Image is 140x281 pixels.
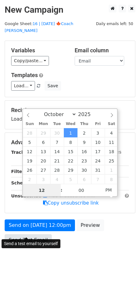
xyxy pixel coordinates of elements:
span: November 1, 2025 [105,165,118,175]
span: November 6, 2025 [77,175,91,184]
span: October 24, 2025 [91,156,105,165]
span: November 7, 2025 [91,175,105,184]
span: Sat [105,122,118,126]
span: October 8, 2025 [64,137,77,147]
strong: Unsubscribe [11,193,42,198]
span: Thu [77,122,91,126]
span: November 3, 2025 [37,175,50,184]
h2: New Campaign [5,5,135,15]
span: November 4, 2025 [50,175,64,184]
span: Sun [23,122,37,126]
div: Send a test email to yourself [2,239,60,248]
a: Load... [11,81,35,91]
span: November 5, 2025 [64,175,77,184]
a: Daily emails left: 50 [94,21,135,26]
a: 16 | [DATE] 🍁Coach [PERSON_NAME] [5,21,73,33]
strong: Tracking [11,150,32,155]
span: October 31, 2025 [91,165,105,175]
span: October 30, 2025 [77,165,91,175]
span: Fri [91,122,105,126]
span: October 1, 2025 [64,128,77,137]
span: October 27, 2025 [37,165,50,175]
small: Google Sheet: [5,21,73,33]
span: October 9, 2025 [77,137,91,147]
span: Click to toggle [100,184,117,196]
a: Templates [11,72,38,78]
span: September 29, 2025 [37,128,50,137]
span: October 25, 2025 [105,156,118,165]
label: UTM Codes [97,149,121,155]
h5: Advanced [11,139,129,146]
span: October 3, 2025 [91,128,105,137]
button: Save [45,81,61,91]
span: November 2, 2025 [23,175,37,184]
span: October 10, 2025 [91,137,105,147]
span: October 2, 2025 [77,128,91,137]
span: October 12, 2025 [23,147,37,156]
a: Copy unsubscribe link [43,200,99,206]
h5: Variables [11,47,65,54]
span: Daily emails left: 50 [94,20,135,27]
a: Copy/paste... [11,56,49,66]
span: October 14, 2025 [50,147,64,156]
span: October 21, 2025 [50,156,64,165]
span: September 28, 2025 [23,128,37,137]
span: October 17, 2025 [91,147,105,156]
input: Hour [23,184,61,197]
input: Year [77,111,99,117]
span: October 16, 2025 [77,147,91,156]
a: Send on [DATE] 12:00pm [5,219,75,231]
span: November 8, 2025 [105,175,118,184]
span: September 30, 2025 [50,128,64,137]
strong: Schedule [11,180,33,185]
a: Send Test Email [5,234,52,246]
span: October 11, 2025 [105,137,118,147]
h5: Email column [75,47,129,54]
span: October 5, 2025 [23,137,37,147]
span: October 6, 2025 [37,137,50,147]
h5: Recipients [11,107,129,114]
iframe: Chat Widget [109,251,140,281]
span: October 4, 2025 [105,128,118,137]
span: October 28, 2025 [50,165,64,175]
strong: Filters [11,169,27,174]
span: October 19, 2025 [23,156,37,165]
div: Loading... [11,107,129,123]
span: October 7, 2025 [50,137,64,147]
span: : [61,184,63,196]
span: October 22, 2025 [64,156,77,165]
span: October 13, 2025 [37,147,50,156]
span: October 20, 2025 [37,156,50,165]
a: Preview [77,219,104,231]
span: October 26, 2025 [23,165,37,175]
input: Minute [63,184,100,197]
span: October 23, 2025 [77,156,91,165]
span: October 29, 2025 [64,165,77,175]
span: Tue [50,122,64,126]
span: October 15, 2025 [64,147,77,156]
span: Mon [37,122,50,126]
span: Wed [64,122,77,126]
span: October 18, 2025 [105,147,118,156]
